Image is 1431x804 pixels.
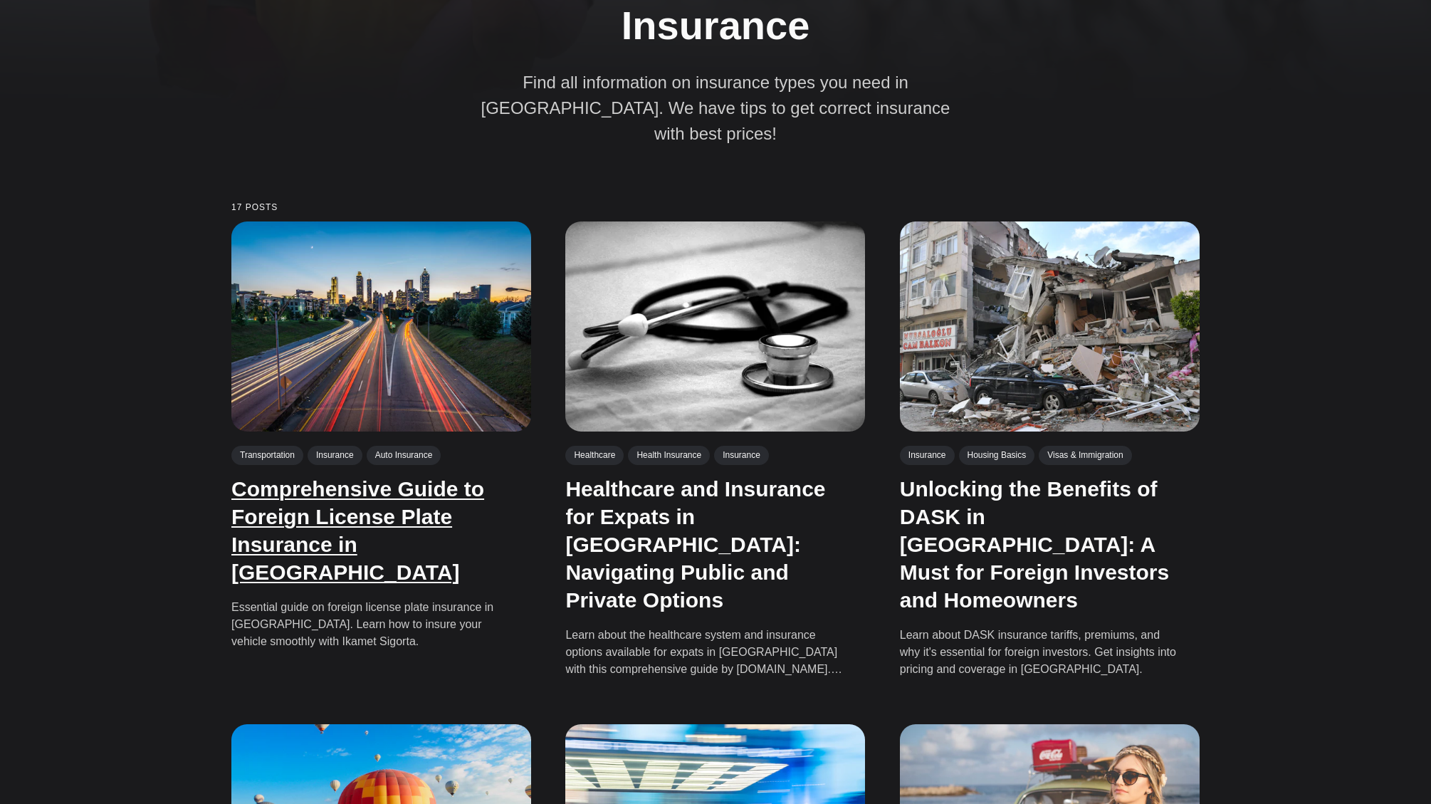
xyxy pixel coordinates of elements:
[628,446,710,464] a: Health Insurance
[959,446,1035,464] a: Housing Basics
[565,221,865,432] img: Healthcare and Insurance for Expats in Turkey: Navigating Public and Private Options
[308,446,362,464] a: Insurance
[900,627,1180,678] p: Learn about DASK insurance tariffs, premiums, and why it's essential for foreign investors. Get i...
[231,599,511,650] p: Essential guide on foreign license plate insurance in [GEOGRAPHIC_DATA]. Learn how to insure your...
[452,1,979,49] h1: Insurance
[466,70,965,147] p: Find all information on insurance types you need in [GEOGRAPHIC_DATA]. We have tips to get correc...
[565,446,624,464] a: Healthcare
[231,203,1200,212] small: 17 posts
[231,477,484,584] a: Comprehensive Guide to Foreign License Plate Insurance in [GEOGRAPHIC_DATA]
[1039,446,1131,464] a: Visas & Immigration
[367,446,441,464] a: Auto Insurance
[900,221,1200,432] img: Unlocking the Benefits of DASK in Turkey: A Must for Foreign Investors and Homeowners
[231,446,303,464] a: Transportation
[714,446,769,464] a: Insurance
[565,627,845,678] p: Learn about the healthcare system and insurance options available for expats in [GEOGRAPHIC_DATA]...
[231,221,531,432] img: Comprehensive Guide to Foreign License Plate Insurance in Turkey
[900,446,955,464] a: Insurance
[900,477,1169,612] a: Unlocking the Benefits of DASK in [GEOGRAPHIC_DATA]: A Must for Foreign Investors and Homeowners
[565,477,825,612] a: Healthcare and Insurance for Expats in [GEOGRAPHIC_DATA]: Navigating Public and Private Options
